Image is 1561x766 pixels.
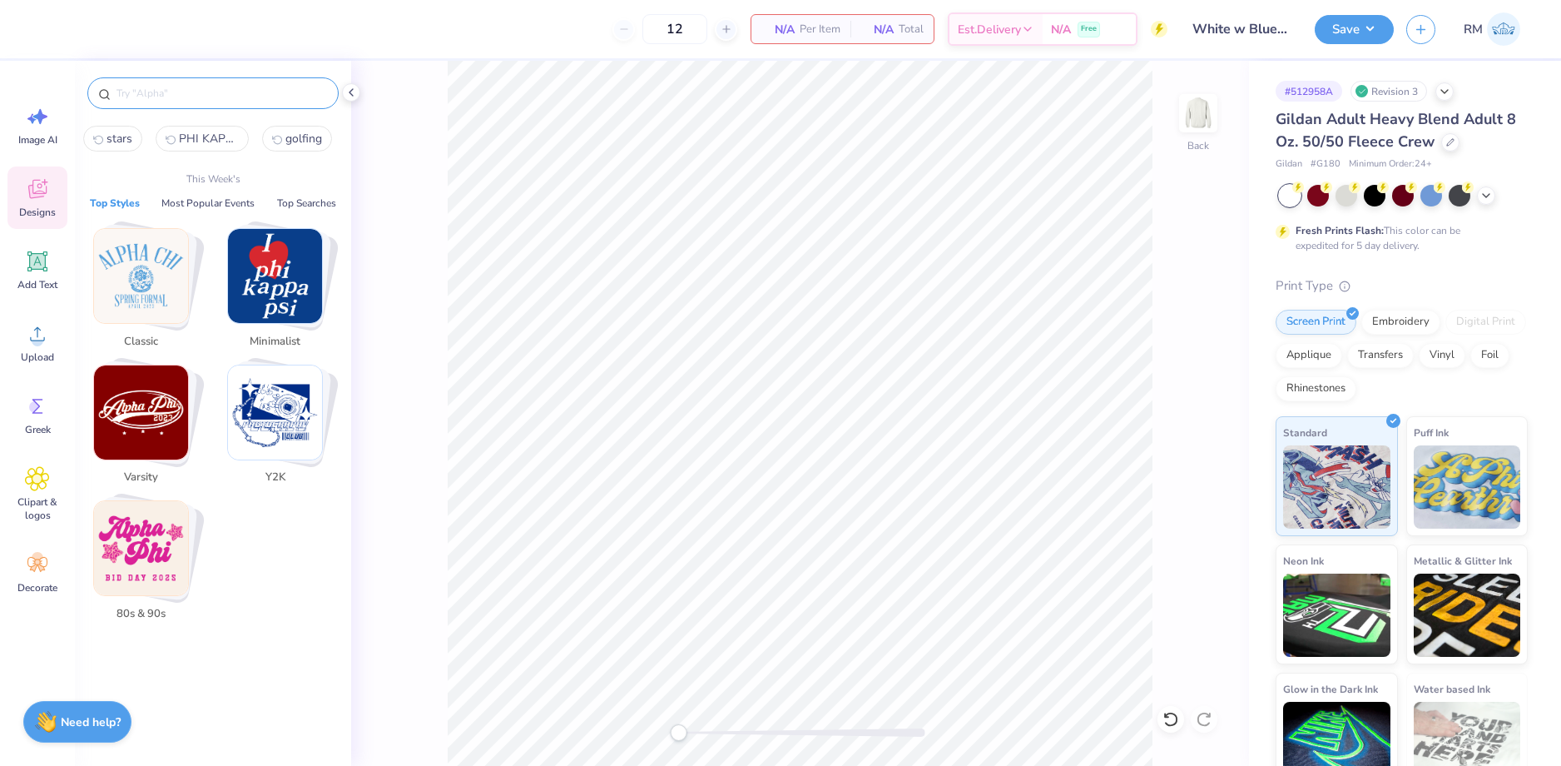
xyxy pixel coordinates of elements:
[1276,376,1356,401] div: Rhinestones
[761,21,795,38] span: N/A
[1081,23,1097,35] span: Free
[1414,424,1449,441] span: Puff Ink
[1276,343,1342,368] div: Applique
[860,21,894,38] span: N/A
[115,85,328,102] input: Try "Alpha"
[179,131,239,147] span: PHI KAPPA TAU MOM
[217,228,343,356] button: Stack Card Button Minimalist
[10,495,65,522] span: Clipart & logos
[1283,552,1324,570] span: Neon Ink
[800,21,840,38] span: Per Item
[1487,12,1520,46] img: Roberta Manuel
[1283,680,1378,698] span: Glow in the Dark Ink
[262,126,332,152] button: golfing2
[17,581,57,594] span: Decorate
[83,228,209,356] button: Stack Card Button Classic
[1414,680,1490,698] span: Water based Ink
[1051,21,1071,38] span: N/A
[1283,424,1327,441] span: Standard
[1276,157,1302,172] span: Gildan
[114,334,168,351] span: Classic
[1180,12,1302,46] input: Untitled Design
[1276,109,1516,152] span: Gildan Adult Heavy Blend Adult 8 Oz. 50/50 Fleece Crew
[228,229,322,323] img: Minimalist
[156,126,249,152] button: PHI KAPPA TAU MOM1
[1311,157,1340,172] span: # G180
[25,423,51,436] span: Greek
[248,470,302,486] span: Y2K
[248,334,302,351] span: Minimalist
[1276,310,1356,335] div: Screen Print
[1419,343,1465,368] div: Vinyl
[1283,445,1390,529] img: Standard
[1296,223,1500,253] div: This color can be expedited for 5 day delivery.
[1361,310,1440,335] div: Embroidery
[1187,138,1209,153] div: Back
[670,724,686,741] div: Accessibility label
[17,278,57,291] span: Add Text
[83,500,209,629] button: Stack Card Button 80s & 90s
[1347,343,1414,368] div: Transfers
[1315,15,1394,44] button: Save
[1470,343,1509,368] div: Foil
[217,365,343,493] button: Stack Card Button Y2K
[1283,574,1390,657] img: Neon Ink
[958,21,1021,38] span: Est. Delivery
[114,470,168,486] span: Varsity
[186,172,240,187] p: This Week's
[21,351,54,364] span: Upload
[1414,574,1521,657] img: Metallic & Glitter Ink
[1276,81,1342,102] div: # 512958A
[899,21,924,38] span: Total
[83,365,209,493] button: Stack Card Button Varsity
[61,714,121,730] strong: Need help?
[107,131,132,147] span: stars
[1456,12,1528,46] a: RM
[642,14,707,44] input: – –
[1276,276,1528,296] div: Print Type
[1414,445,1521,529] img: Puff Ink
[94,229,188,323] img: Classic
[1350,81,1427,102] div: Revision 3
[85,195,145,211] button: Top Styles
[18,133,57,147] span: Image AI
[114,606,168,623] span: 80s & 90s
[1182,97,1215,130] img: Back
[83,126,142,152] button: stars0
[1296,224,1384,237] strong: Fresh Prints Flash:
[156,195,260,211] button: Most Popular Events
[228,366,322,460] img: Y2K
[285,131,322,147] span: golfing
[1414,552,1512,570] span: Metallic & Glitter Ink
[1349,157,1432,172] span: Minimum Order: 24 +
[19,206,56,219] span: Designs
[1445,310,1526,335] div: Digital Print
[1464,20,1483,39] span: RM
[272,195,341,211] button: Top Searches
[94,501,188,595] img: 80s & 90s
[94,366,188,460] img: Varsity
